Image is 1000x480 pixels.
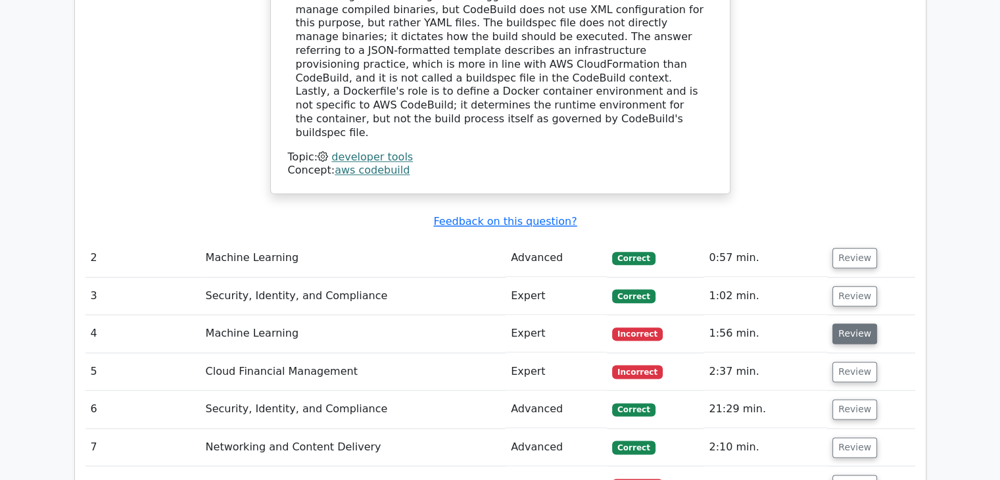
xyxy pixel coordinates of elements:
[506,277,607,315] td: Expert
[85,353,201,391] td: 5
[201,277,506,315] td: Security, Identity, and Compliance
[433,215,577,228] a: Feedback on this question?
[612,403,655,416] span: Correct
[832,324,877,344] button: Review
[335,164,410,176] a: aws codebuild
[506,239,607,277] td: Advanced
[703,353,827,391] td: 2:37 min.
[703,277,827,315] td: 1:02 min.
[612,441,655,454] span: Correct
[201,239,506,277] td: Machine Learning
[612,289,655,302] span: Correct
[506,353,607,391] td: Expert
[506,429,607,466] td: Advanced
[612,252,655,265] span: Correct
[612,327,663,341] span: Incorrect
[288,164,713,178] div: Concept:
[506,315,607,352] td: Expert
[703,429,827,466] td: 2:10 min.
[85,277,201,315] td: 3
[612,365,663,378] span: Incorrect
[703,315,827,352] td: 1:56 min.
[832,437,877,458] button: Review
[832,286,877,306] button: Review
[201,353,506,391] td: Cloud Financial Management
[832,399,877,420] button: Review
[288,151,713,164] div: Topic:
[703,239,827,277] td: 0:57 min.
[832,362,877,382] button: Review
[201,391,506,428] td: Security, Identity, and Compliance
[85,429,201,466] td: 7
[331,151,413,163] a: developer tools
[832,248,877,268] button: Review
[201,429,506,466] td: Networking and Content Delivery
[201,315,506,352] td: Machine Learning
[85,391,201,428] td: 6
[703,391,827,428] td: 21:29 min.
[506,391,607,428] td: Advanced
[85,239,201,277] td: 2
[85,315,201,352] td: 4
